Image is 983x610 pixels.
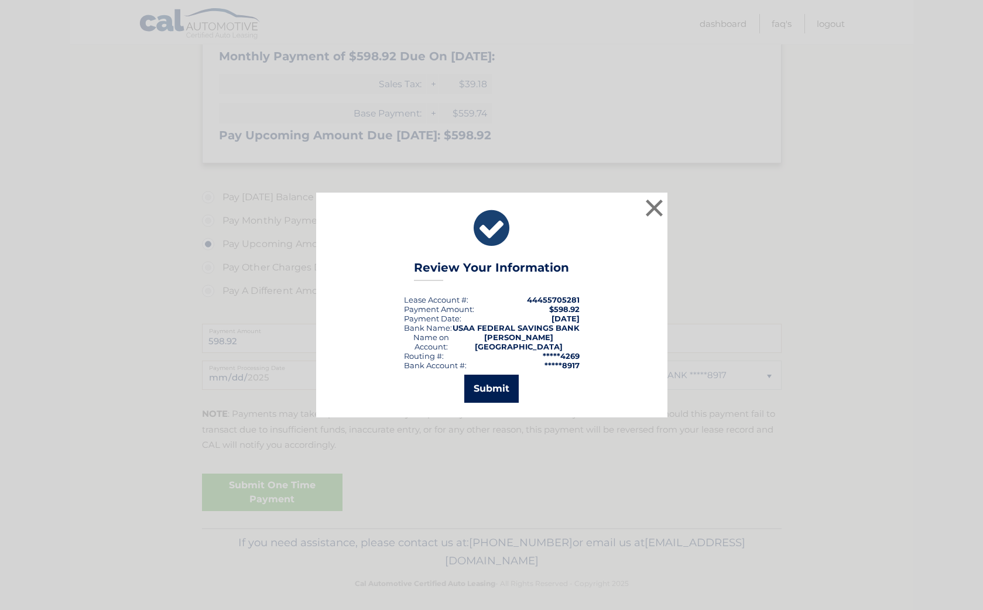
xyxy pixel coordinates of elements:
button: × [643,196,666,220]
strong: 44455705281 [527,295,580,304]
h3: Review Your Information [414,261,569,281]
div: Bank Account #: [404,361,467,370]
div: Bank Name: [404,323,452,333]
span: Payment Date [404,314,460,323]
span: [DATE] [552,314,580,323]
div: Lease Account #: [404,295,468,304]
span: $598.92 [549,304,580,314]
div: Payment Amount: [404,304,474,314]
strong: [PERSON_NAME][GEOGRAPHIC_DATA] [475,333,563,351]
div: Name on Account: [404,333,458,351]
button: Submit [464,375,519,403]
div: : [404,314,461,323]
div: Routing #: [404,351,444,361]
strong: USAA FEDERAL SAVINGS BANK [453,323,580,333]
